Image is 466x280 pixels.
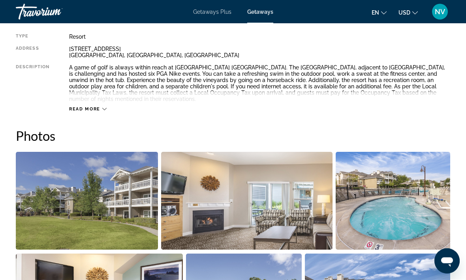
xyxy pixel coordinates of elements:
[434,248,460,274] iframe: Button to launch messaging window
[372,9,379,16] span: en
[16,46,49,59] div: Address
[16,65,49,103] div: Description
[69,65,450,103] div: A game of golf is always within reach at [GEOGRAPHIC_DATA] [GEOGRAPHIC_DATA]. The [GEOGRAPHIC_DAT...
[69,107,100,112] span: Read more
[435,8,445,16] span: NV
[372,7,387,18] button: Change language
[69,46,450,59] div: [STREET_ADDRESS] [GEOGRAPHIC_DATA], [GEOGRAPHIC_DATA], [GEOGRAPHIC_DATA]
[398,9,410,16] span: USD
[16,2,95,22] a: Travorium
[69,106,107,112] button: Read more
[16,128,450,144] h2: Photos
[193,9,231,15] a: Getaways Plus
[16,152,158,250] button: Open full-screen image slider
[430,4,450,20] button: User Menu
[247,9,273,15] a: Getaways
[16,34,49,40] div: Type
[398,7,418,18] button: Change currency
[69,34,450,40] div: Resort
[336,152,450,250] button: Open full-screen image slider
[161,152,333,250] button: Open full-screen image slider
